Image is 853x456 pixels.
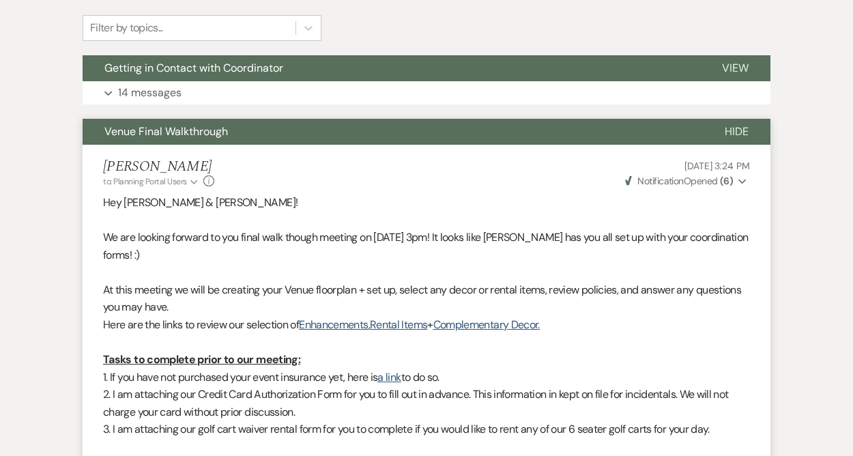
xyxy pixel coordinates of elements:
span: Hide [725,124,749,139]
div: Filter by topics... [90,20,163,36]
button: Venue Final Walkthrough [83,119,703,145]
button: Hide [703,119,770,145]
p: 14 messages [118,84,182,102]
a: a link [377,370,401,384]
button: NotificationOpened (6) [623,174,750,188]
strong: ( 6 ) [720,175,733,187]
button: Getting in Contact with Coordinator [83,55,700,81]
span: Here are the links to review our selection of [103,317,299,332]
span: Notification [637,175,683,187]
span: Venue Final Walkthrough [104,124,228,139]
span: + [427,317,433,332]
span: Hey [PERSON_NAME] & [PERSON_NAME]! [103,195,298,210]
span: We are looking forward to you final walk though meeting on [DATE] 3pm! It looks like [PERSON_NAME... [103,230,748,262]
a: Rental Items [370,317,427,332]
button: to: Planning Portal Users [103,175,200,188]
span: View [722,61,749,75]
span: to: Planning Portal Users [103,176,187,187]
span: Getting in Contact with Coordinator [104,61,283,75]
span: At this meeting we will be creating your Venue floorplan + set up, select any decor or rental ite... [103,283,741,315]
p: 3. I am attaching our golf cart waiver rental form for you to complete if you would like to rent ... [103,421,750,438]
span: 1. If you have not purchased your event insurance yet, here is [103,370,377,384]
button: 14 messages [83,81,770,104]
span: Opened [625,175,733,187]
span: to do so. [401,370,439,384]
h5: [PERSON_NAME] [103,158,214,175]
span: [DATE] 3:24 PM [684,160,750,172]
button: View [700,55,770,81]
span: , [368,317,370,332]
a: Complementary Decor. [433,317,540,332]
u: Tasks to complete prior to our meeting: [103,352,300,367]
span: 2. I am attaching our Credit Card Authorization Form for you to fill out in advance. This informa... [103,387,729,419]
a: Enhancements [299,317,368,332]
